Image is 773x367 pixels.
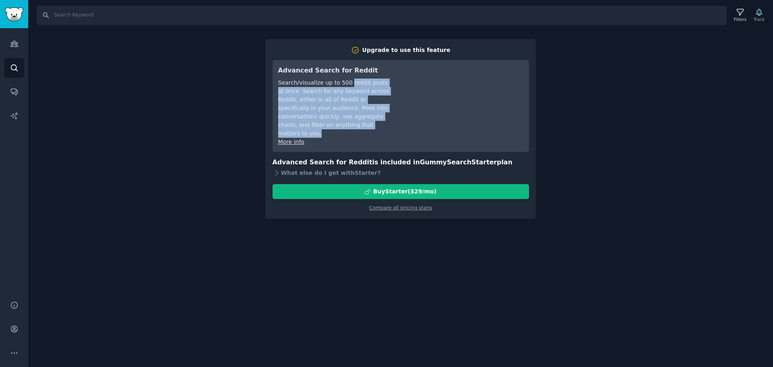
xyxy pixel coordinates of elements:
iframe: YouTube video player [403,66,523,126]
div: Filters [734,17,746,22]
button: BuyStarter($29/mo) [273,184,529,199]
div: Upgrade to use this feature [362,46,451,54]
div: Buy Starter ($ 29 /mo ) [373,187,436,196]
span: GummySearch Starter [420,158,497,166]
img: GummySearch logo [5,7,23,21]
input: Search Keyword [37,6,727,25]
a: More info [278,139,304,145]
h3: Advanced Search for Reddit is included in plan [273,158,529,168]
a: Compare all pricing plans [369,205,432,211]
h3: Advanced Search for Reddit [278,66,391,76]
div: What else do I get with Starter ? [273,167,529,178]
div: Search/visualize up to 500 reddit posts at once. Search for any keyword across Reddit, either in ... [278,79,391,138]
